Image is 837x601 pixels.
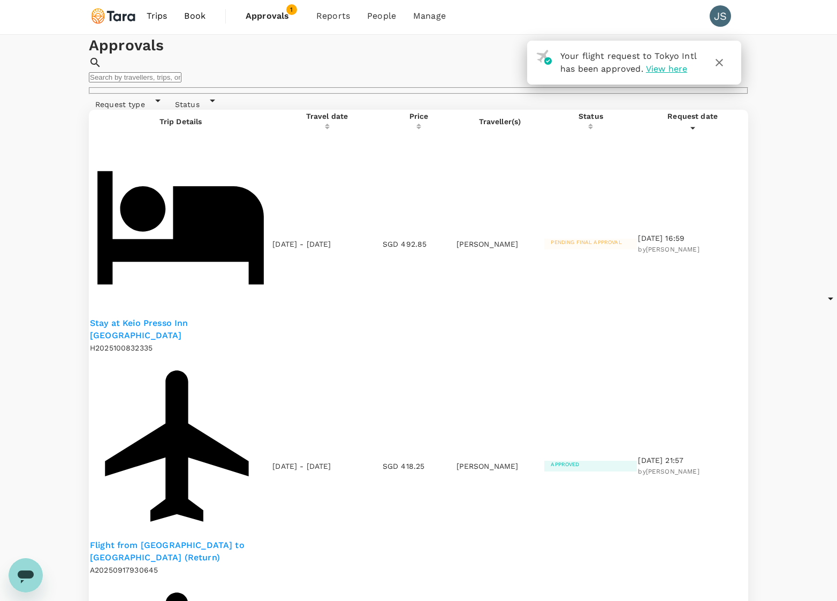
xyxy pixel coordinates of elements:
span: H2025100832335 [90,344,153,352]
h1: Approvals [89,35,748,56]
div: Status [169,94,219,110]
span: View here [646,64,687,74]
span: People [367,10,396,22]
p: [DATE] 16:59 [638,233,747,244]
div: JS [710,5,731,27]
img: flight-approved [536,50,552,65]
span: by [638,468,699,475]
span: by [638,246,699,253]
span: Approvals [246,10,299,22]
span: [PERSON_NAME] [646,468,699,475]
div: Status [544,111,637,121]
div: Travel date [272,111,382,121]
span: [PERSON_NAME] [646,246,699,253]
span: Request type [89,100,151,109]
a: Stay at Keio Presso Inn [GEOGRAPHIC_DATA] [90,317,271,342]
span: A20250917930645 [90,566,158,574]
input: Search by travellers, trips, or destination [89,72,181,82]
div: Price [383,111,455,121]
iframe: メッセージングウィンドウを開くボタン [9,558,43,592]
p: Trip Details [90,116,271,127]
span: Trips [147,10,168,22]
p: Traveller(s) [456,116,544,127]
span: Your flight request to Tokyo Intl has been approved. [560,51,696,74]
div: Request type [89,94,164,110]
div: Request date [638,111,747,121]
a: Flight from [GEOGRAPHIC_DATA] to [GEOGRAPHIC_DATA] (Return) [90,539,271,564]
span: Book [184,10,206,22]
span: Pending final approval [544,239,628,245]
span: Approved [544,461,585,467]
img: Tara Climate Ltd [89,4,138,28]
span: Status [169,100,206,109]
span: 1 [286,4,297,15]
p: [DATE] 21:57 [638,455,747,466]
p: SGD 492.85 [383,239,455,249]
span: Manage [413,10,446,22]
p: [DATE] - [DATE] [272,239,331,249]
p: SGD 418.25 [383,461,455,471]
span: Reports [316,10,350,22]
p: [PERSON_NAME] [456,239,544,249]
p: [PERSON_NAME] [456,461,544,471]
p: [DATE] - [DATE] [272,461,331,471]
